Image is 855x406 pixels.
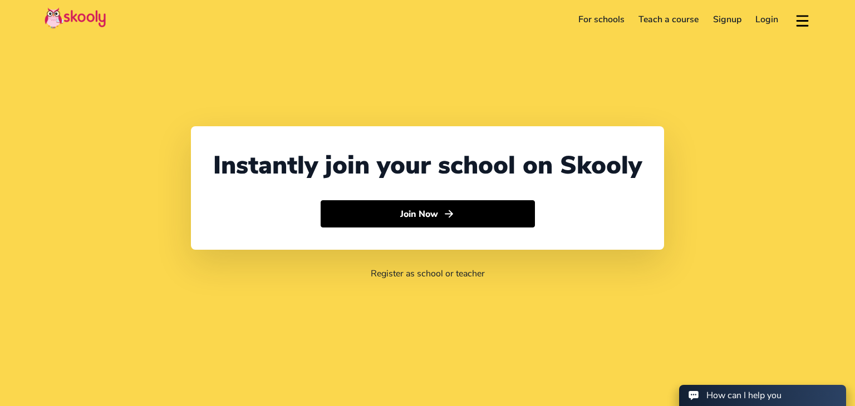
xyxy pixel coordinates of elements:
[371,268,485,280] a: Register as school or teacher
[631,11,706,28] a: Teach a course
[794,11,810,29] button: menu outline
[706,11,749,28] a: Signup
[749,11,786,28] a: Login
[213,148,642,182] div: Instantly join your school on Skooly
[571,11,632,28] a: For schools
[321,200,535,228] button: Join Nowarrow forward outline
[45,7,106,29] img: Skooly
[443,208,455,220] ion-icon: arrow forward outline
